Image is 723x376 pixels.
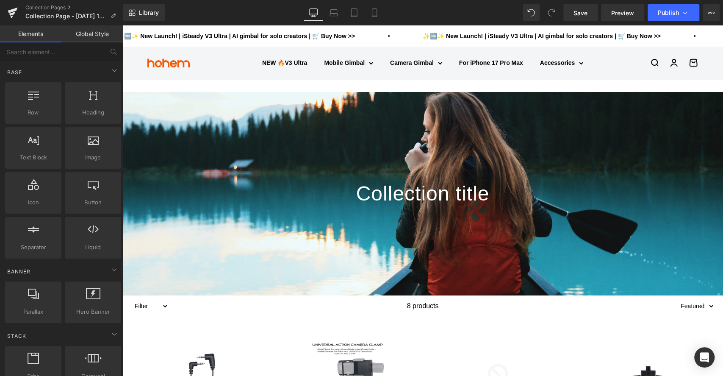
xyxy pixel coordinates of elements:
[67,307,119,316] span: Hero Banner
[67,108,119,117] span: Heading
[543,4,560,21] button: Redo
[8,108,59,117] span: Row
[611,8,634,17] span: Preview
[67,153,119,162] span: Image
[268,33,320,42] summary: Camera Gimbal
[25,4,123,11] a: Collection Pages
[658,9,679,16] span: Publish
[6,332,27,340] span: Stack
[67,198,119,207] span: Button
[8,153,59,162] span: Text Block
[8,307,59,316] span: Parallax
[140,34,185,41] a: NEW 🔥V3 Ultra
[303,4,324,21] a: Desktop
[324,4,344,21] a: Laptop
[344,4,364,21] a: Tablet
[337,34,401,41] a: For iPhone 17 Pro Max
[25,13,107,19] span: Collection Page - [DATE] 17:18:47
[8,243,59,252] span: Separator
[6,267,31,276] span: Banner
[8,198,59,207] span: Icon
[418,33,461,42] summary: Accessories
[648,4,699,21] button: Publish
[694,347,715,368] div: Open Intercom Messenger
[573,8,587,17] span: Save
[123,4,165,21] a: New Library
[364,4,385,21] a: Mobile
[61,25,123,42] a: Global Style
[601,4,644,21] a: Preview
[300,7,538,14] a: ✨🆕✨ New Launch! | iSteady V3 Ultra | AI gimbal for solo creators | 🛒 Buy Now >>
[523,4,540,21] button: Undo
[703,4,720,21] button: More
[202,33,251,42] summary: Mobile Gimbal
[139,9,159,17] span: Library
[285,270,316,291] span: 8 products
[67,243,119,252] span: Liquid
[6,68,23,76] span: Base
